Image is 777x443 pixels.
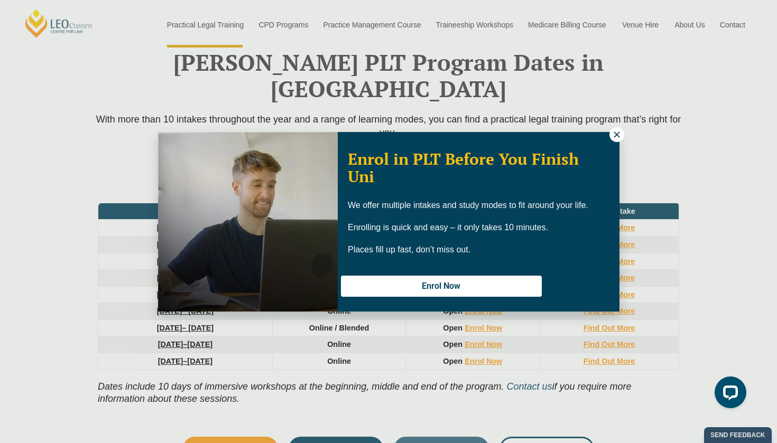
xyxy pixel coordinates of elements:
[706,372,751,417] iframe: LiveChat chat widget
[348,223,548,232] span: Enrolling is quick and easy – it only takes 10 minutes.
[341,276,542,297] button: Enrol Now
[609,127,624,142] button: Close
[158,132,338,312] img: Woman in yellow blouse holding folders looking to the right and smiling
[348,245,470,254] span: Places fill up fast, don’t miss out.
[348,148,579,187] span: Enrol in PLT Before You Finish Uni
[348,201,588,210] span: We offer multiple intakes and study modes to fit around your life.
